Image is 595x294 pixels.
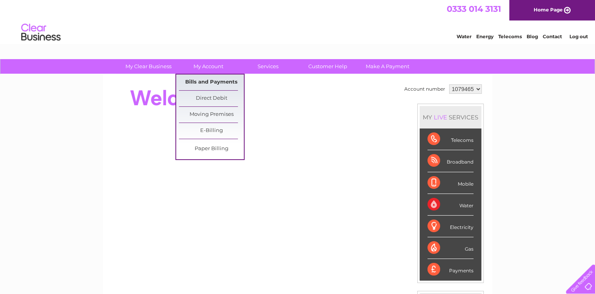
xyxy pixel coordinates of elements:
[179,141,244,157] a: Paper Billing
[427,150,473,172] div: Broadband
[427,172,473,194] div: Mobile
[432,114,449,121] div: LIVE
[112,4,484,38] div: Clear Business is a trading name of Verastar Limited (registered in [GEOGRAPHIC_DATA] No. 3667643...
[179,74,244,90] a: Bills and Payments
[402,82,447,96] td: Account number
[355,59,420,74] a: Make A Payment
[236,59,300,74] a: Services
[569,33,588,39] a: Log out
[427,194,473,216] div: Water
[427,237,473,259] div: Gas
[420,106,481,128] div: MY SERVICES
[527,33,538,39] a: Blog
[476,33,494,39] a: Energy
[543,33,562,39] a: Contact
[179,107,244,123] a: Moving Premises
[457,33,472,39] a: Water
[116,59,181,74] a: My Clear Business
[427,216,473,237] div: Electricity
[498,33,522,39] a: Telecoms
[447,4,501,14] a: 0333 014 3131
[179,91,244,106] a: Direct Debit
[21,20,61,45] img: logo.png
[295,59,360,74] a: Customer Help
[176,59,241,74] a: My Account
[427,128,473,150] div: Telecoms
[179,123,244,139] a: E-Billing
[427,259,473,280] div: Payments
